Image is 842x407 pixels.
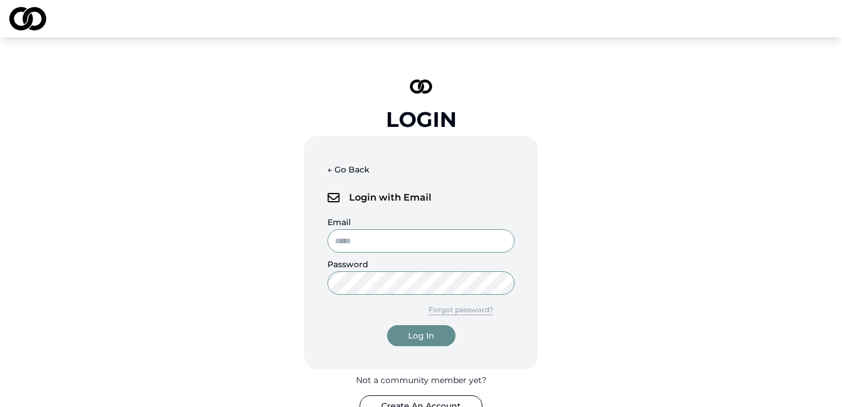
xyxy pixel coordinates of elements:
[356,374,486,386] div: Not a community member yet?
[9,7,46,30] img: logo
[410,80,432,94] img: logo
[408,330,434,342] div: Log In
[327,159,370,180] button: ← Go Back
[327,193,340,202] img: logo
[408,299,515,320] button: Forgot password?
[386,108,457,131] div: Login
[327,217,351,227] label: Email
[387,325,455,346] button: Log In
[327,185,515,211] div: Login with Email
[327,259,368,270] label: Password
